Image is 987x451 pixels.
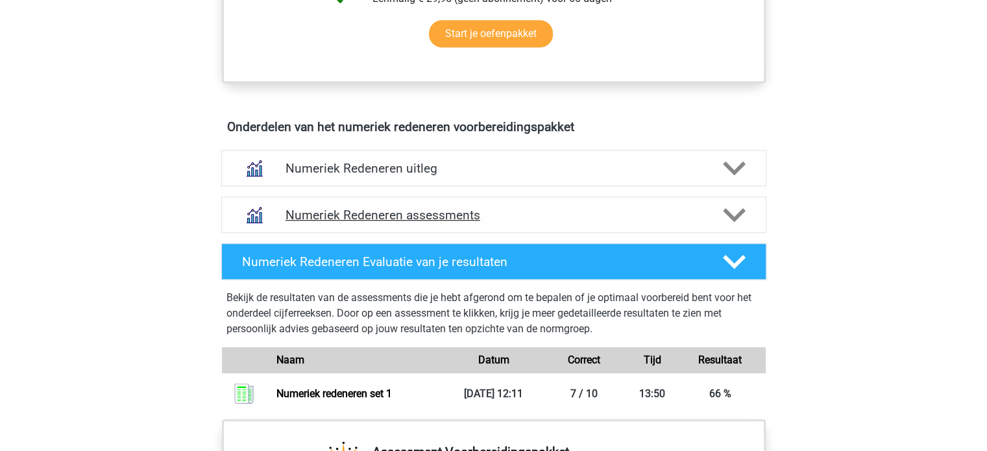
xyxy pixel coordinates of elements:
img: numeriek redeneren assessments [238,199,271,232]
div: Naam [267,352,448,368]
a: uitleg Numeriek Redeneren uitleg [216,150,772,186]
div: Correct [539,352,629,368]
a: assessments Numeriek Redeneren assessments [216,197,772,233]
h4: Onderdelen van het numeriek redeneren voorbereidingspakket [227,119,761,134]
div: Resultaat [675,352,766,368]
p: Bekijk de resultaten van de assessments die je hebt afgerond om te bepalen of je optimaal voorber... [226,290,761,337]
img: numeriek redeneren uitleg [238,152,271,185]
a: Start je oefenpakket [429,20,553,47]
a: Numeriek Redeneren Evaluatie van je resultaten [216,243,772,280]
div: Tijd [629,352,675,368]
h4: Numeriek Redeneren assessments [286,208,702,223]
div: Datum [448,352,539,368]
h4: Numeriek Redeneren uitleg [286,161,702,176]
a: Numeriek redeneren set 1 [276,387,392,400]
h4: Numeriek Redeneren Evaluatie van je resultaten [242,254,702,269]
